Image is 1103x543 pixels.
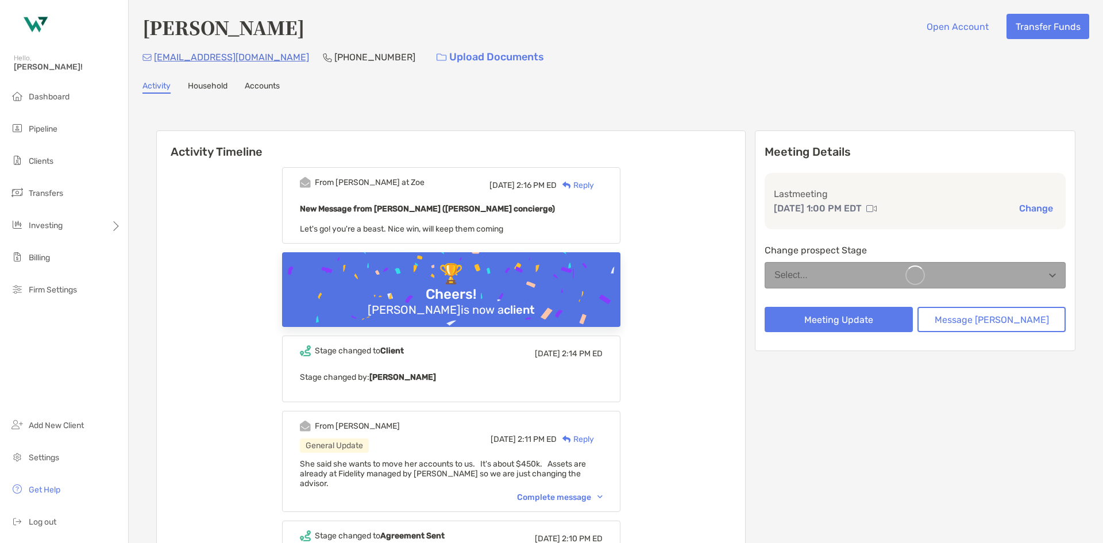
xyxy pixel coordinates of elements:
img: get-help icon [10,482,24,496]
div: Stage changed to [315,531,445,541]
div: [PERSON_NAME] is now a [363,303,539,317]
img: investing icon [10,218,24,232]
button: Message [PERSON_NAME] [917,307,1066,332]
b: [PERSON_NAME] [369,372,436,382]
img: dashboard icon [10,89,24,103]
span: Dashboard [29,92,70,102]
div: Stage changed to [315,346,404,356]
b: Client [380,346,404,356]
img: Email Icon [142,54,152,61]
button: Open Account [917,14,997,39]
img: Event icon [300,530,311,541]
p: Last meeting [774,187,1056,201]
img: Event icon [300,177,311,188]
h4: [PERSON_NAME] [142,14,304,40]
span: Billing [29,253,50,263]
img: Chevron icon [597,495,603,499]
span: Clients [29,156,53,166]
div: Reply [557,433,594,445]
span: Investing [29,221,63,230]
p: Meeting Details [765,145,1066,159]
p: Change prospect Stage [765,243,1066,257]
div: From [PERSON_NAME] [315,421,400,431]
a: Upload Documents [429,45,551,70]
img: Event icon [300,345,311,356]
button: Meeting Update [765,307,913,332]
div: From [PERSON_NAME] at Zoe [315,178,425,187]
span: 2:14 PM ED [562,349,603,359]
img: Reply icon [562,436,571,443]
p: Stage changed by: [300,370,603,384]
img: clients icon [10,153,24,167]
span: Let's go! you're a beast. Nice win, will keep them coming [300,224,503,234]
h6: Activity Timeline [157,131,745,159]
img: billing icon [10,250,24,264]
img: settings icon [10,450,24,464]
span: [DATE] [491,434,516,444]
div: General Update [300,438,369,453]
span: Firm Settings [29,285,77,295]
div: Complete message [517,492,603,502]
b: New Message from [PERSON_NAME] ([PERSON_NAME] concierge) [300,204,555,214]
img: communication type [866,204,877,213]
div: 🏆 [434,263,468,286]
span: 2:11 PM ED [518,434,557,444]
span: Pipeline [29,124,57,134]
span: Add New Client [29,421,84,430]
p: [EMAIL_ADDRESS][DOMAIN_NAME] [154,50,309,64]
button: Transfer Funds [1006,14,1089,39]
b: Agreement Sent [380,531,445,541]
img: Confetti [282,252,620,352]
span: Settings [29,453,59,463]
span: [DATE] [535,349,560,359]
span: She said she wants to move her accounts to us. It's about $450k. Assets are already at Fidelity m... [300,459,586,488]
a: Household [188,81,227,94]
span: Log out [29,517,56,527]
img: transfers icon [10,186,24,199]
img: add_new_client icon [10,418,24,432]
img: pipeline icon [10,121,24,135]
span: Get Help [29,485,60,495]
div: Cheers! [421,286,481,303]
p: [DATE] 1:00 PM EDT [774,201,862,215]
img: Phone Icon [323,53,332,62]
div: Reply [557,179,594,191]
a: Activity [142,81,171,94]
span: 2:16 PM ED [516,180,557,190]
span: [DATE] [489,180,515,190]
img: Reply icon [562,182,571,189]
img: button icon [437,53,446,61]
p: [PHONE_NUMBER] [334,50,415,64]
img: Zoe Logo [14,5,55,46]
a: Accounts [245,81,280,94]
img: firm-settings icon [10,282,24,296]
span: [PERSON_NAME]! [14,62,121,72]
b: client [504,303,535,317]
img: Event icon [300,421,311,432]
img: logout icon [10,514,24,528]
button: Change [1016,202,1056,214]
span: Transfers [29,188,63,198]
